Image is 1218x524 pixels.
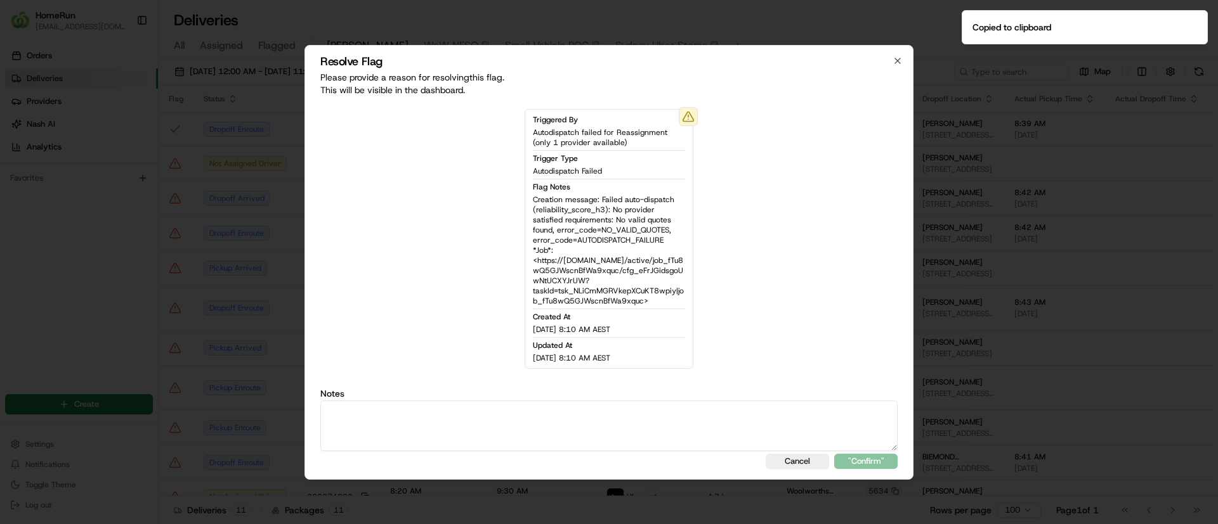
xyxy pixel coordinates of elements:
[533,312,570,322] span: Created At
[533,353,610,363] span: [DATE] 8:10 AM AEST
[320,71,898,96] p: Please provide a reason for resolving this flag . This will be visible in the dashboard.
[766,454,829,469] button: Cancel
[533,182,570,192] span: Flag Notes
[533,115,578,125] span: Triggered By
[533,340,572,350] span: Updated At
[533,127,685,148] span: Autodispatch failed for Reassignment (only 1 provider available)
[320,389,898,398] label: Notes
[533,166,602,176] span: Autodispatch Failed
[533,324,610,335] span: [DATE] 8:10 AM AEST
[533,153,578,163] span: Trigger Type
[320,56,898,67] h2: Resolve Flag
[533,195,685,306] span: Creation message: Failed auto-dispatch (reliability_score_h3): No provider satisfied requirements...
